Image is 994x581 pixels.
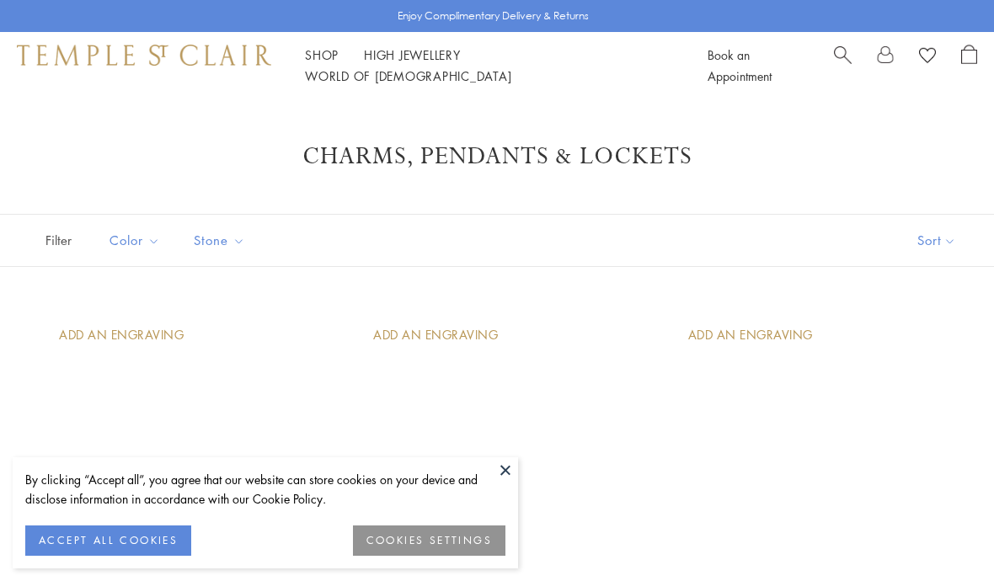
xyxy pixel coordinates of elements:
[25,525,191,556] button: ACCEPT ALL COOKIES
[59,326,184,344] div: Add An Engraving
[708,46,772,84] a: Book an Appointment
[910,502,977,564] iframe: Gorgias live chat messenger
[305,45,670,87] nav: Main navigation
[353,525,505,556] button: COOKIES SETTINGS
[185,230,258,251] span: Stone
[25,470,505,509] div: By clicking “Accept all”, you agree that our website can store cookies on your device and disclos...
[879,215,994,266] button: Show sort by
[688,326,813,344] div: Add An Engraving
[373,326,498,344] div: Add An Engraving
[961,45,977,87] a: Open Shopping Bag
[364,46,461,63] a: High JewelleryHigh Jewellery
[101,230,173,251] span: Color
[919,45,936,70] a: View Wishlist
[97,221,173,259] button: Color
[181,221,258,259] button: Stone
[305,46,339,63] a: ShopShop
[834,45,852,87] a: Search
[67,141,927,172] h1: Charms, Pendants & Lockets
[17,45,271,65] img: Temple St. Clair
[398,8,589,24] p: Enjoy Complimentary Delivery & Returns
[305,67,511,84] a: World of [DEMOGRAPHIC_DATA]World of [DEMOGRAPHIC_DATA]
